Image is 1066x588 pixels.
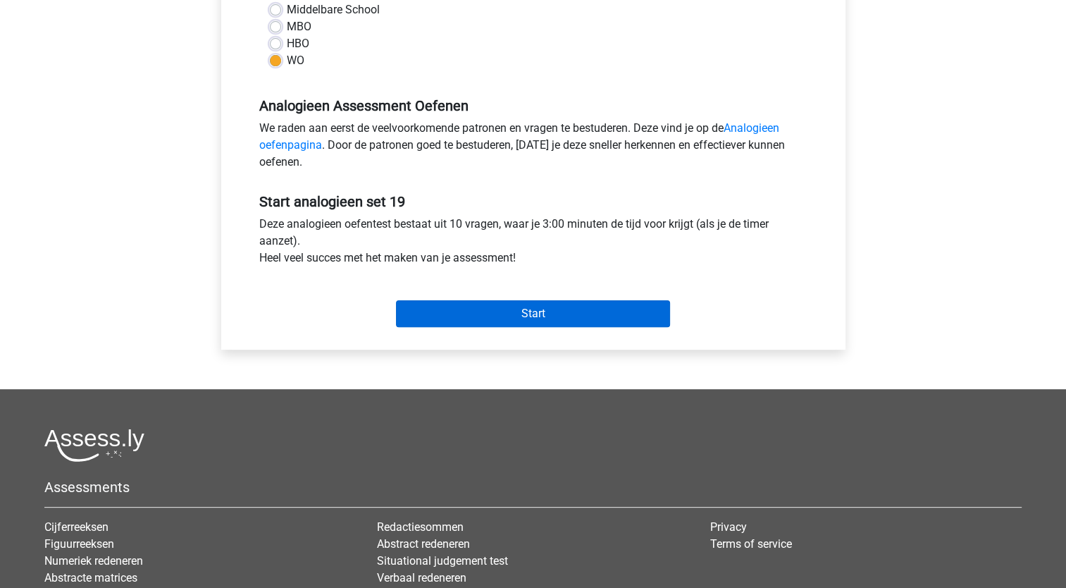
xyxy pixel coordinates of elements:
h5: Analogieen Assessment Oefenen [259,97,807,114]
a: Redactiesommen [377,520,464,534]
a: Cijferreeksen [44,520,109,534]
input: Start [396,300,670,327]
div: We raden aan eerst de veelvoorkomende patronen en vragen te bestuderen. Deze vind je op de . Door... [249,120,818,176]
a: Terms of service [710,537,792,551]
a: Privacy [710,520,747,534]
a: Abstracte matrices [44,571,137,584]
label: HBO [287,35,309,52]
img: Assessly logo [44,429,144,462]
h5: Assessments [44,479,1022,496]
h5: Start analogieen set 19 [259,193,807,210]
div: Deze analogieen oefentest bestaat uit 10 vragen, waar je 3:00 minuten de tijd voor krijgt (als je... [249,216,818,272]
a: Figuurreeksen [44,537,114,551]
label: WO [287,52,304,69]
a: Abstract redeneren [377,537,470,551]
a: Verbaal redeneren [377,571,466,584]
a: Situational judgement test [377,554,508,568]
label: Middelbare School [287,1,380,18]
label: MBO [287,18,311,35]
a: Numeriek redeneren [44,554,143,568]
